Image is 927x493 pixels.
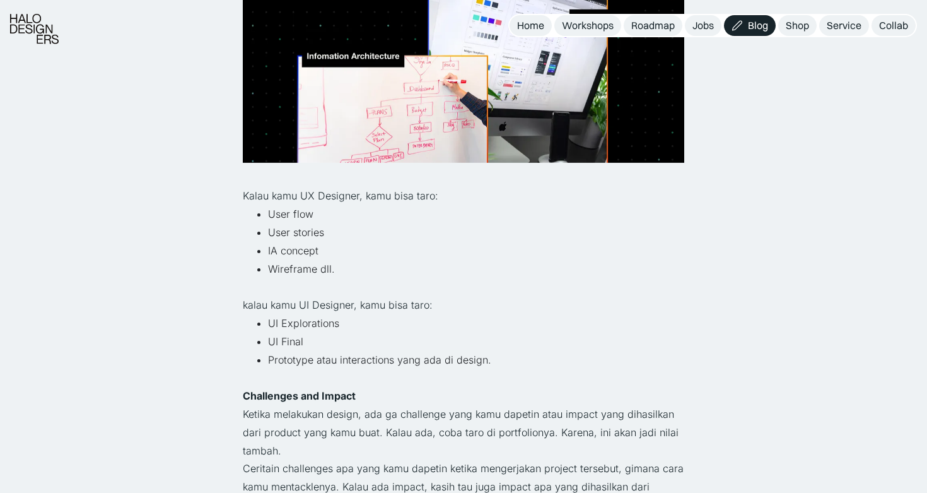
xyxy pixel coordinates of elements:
a: Shop [778,15,817,36]
li: UI Explorations [268,314,684,333]
li: UI Final [268,333,684,351]
div: Roadmap [631,19,675,32]
a: Collab [872,15,916,36]
li: Wireframe dll. [268,260,684,278]
p: ‍ [243,369,684,387]
p: Kalau kamu UX Designer, kamu bisa taro: [243,187,684,205]
li: User stories [268,223,684,242]
a: Workshops [554,15,621,36]
div: Shop [786,19,809,32]
li: User flow [268,205,684,223]
div: Jobs [692,19,714,32]
p: kalau kamu UI Designer, kamu bisa taro: [243,296,684,314]
p: Ketika melakukan design, ada ga challenge yang kamu dapetin atau impact yang dihasilkan dari prod... [243,405,684,460]
strong: Challenges and Impact [243,389,356,402]
a: Home [510,15,552,36]
p: ‍ [243,169,684,187]
li: Prototype atau interactions yang ada di design. [268,351,684,369]
div: Workshops [562,19,614,32]
li: IA concept [268,242,684,260]
div: Collab [879,19,908,32]
p: ‍ [243,278,684,296]
div: Service [827,19,861,32]
a: Roadmap [624,15,682,36]
a: Service [819,15,869,36]
div: Blog [748,19,768,32]
div: Home [517,19,544,32]
a: Blog [724,15,776,36]
a: Jobs [685,15,721,36]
